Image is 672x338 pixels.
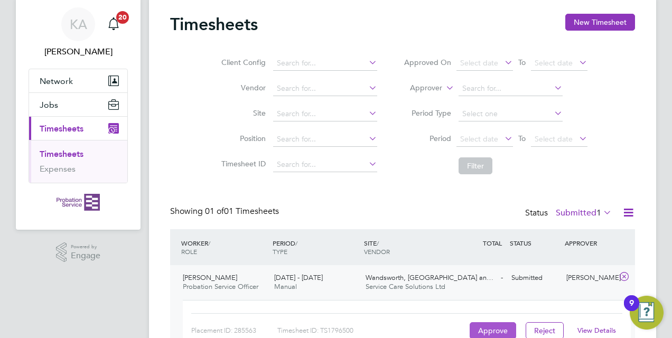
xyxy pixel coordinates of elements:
[273,56,377,71] input: Search for...
[515,132,529,145] span: To
[71,242,100,251] span: Powered by
[218,159,266,168] label: Timesheet ID
[29,117,127,140] button: Timesheets
[71,251,100,260] span: Engage
[205,206,279,217] span: 01 Timesheets
[404,58,451,67] label: Approved On
[29,140,127,183] div: Timesheets
[459,157,492,174] button: Filter
[577,326,616,335] a: View Details
[29,7,128,58] a: KA[PERSON_NAME]
[535,134,573,144] span: Select date
[366,282,445,291] span: Service Care Solutions Ltd
[404,108,451,118] label: Period Type
[218,134,266,143] label: Position
[40,76,73,86] span: Network
[274,273,323,282] span: [DATE] - [DATE]
[361,233,453,261] div: SITE
[562,233,617,252] div: APPROVER
[525,206,614,221] div: Status
[364,247,390,256] span: VENDOR
[56,242,101,262] a: Powered byEngage
[483,239,502,247] span: TOTAL
[515,55,529,69] span: To
[460,58,498,68] span: Select date
[116,11,129,24] span: 20
[270,233,361,261] div: PERIOD
[40,100,58,110] span: Jobs
[205,206,224,217] span: 01 of
[57,194,99,211] img: probationservice-logo-retina.png
[40,124,83,134] span: Timesheets
[535,58,573,68] span: Select date
[29,69,127,92] button: Network
[629,303,634,317] div: 9
[630,296,664,330] button: Open Resource Center, 9 new notifications
[29,93,127,116] button: Jobs
[40,149,83,159] a: Timesheets
[273,81,377,96] input: Search for...
[565,14,635,31] button: New Timesheet
[562,269,617,287] div: [PERSON_NAME]
[507,233,562,252] div: STATUS
[377,239,379,247] span: /
[183,282,258,291] span: Probation Service Officer
[170,206,281,217] div: Showing
[218,58,266,67] label: Client Config
[218,108,266,118] label: Site
[179,233,270,261] div: WORKER
[295,239,297,247] span: /
[366,273,493,282] span: Wandsworth, [GEOGRAPHIC_DATA] an…
[452,269,507,287] div: -
[459,107,563,121] input: Select one
[29,194,128,211] a: Go to home page
[273,107,377,121] input: Search for...
[273,247,287,256] span: TYPE
[507,269,562,287] div: Submitted
[404,134,451,143] label: Period
[70,17,87,31] span: KA
[273,132,377,147] input: Search for...
[181,247,197,256] span: ROLE
[170,14,258,35] h2: Timesheets
[183,273,237,282] span: [PERSON_NAME]
[218,83,266,92] label: Vendor
[274,282,297,291] span: Manual
[395,83,442,93] label: Approver
[40,164,76,174] a: Expenses
[460,134,498,144] span: Select date
[208,239,210,247] span: /
[29,45,128,58] span: Kirsty Addicott
[596,208,601,218] span: 1
[556,208,612,218] label: Submitted
[273,157,377,172] input: Search for...
[459,81,563,96] input: Search for...
[103,7,124,41] a: 20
